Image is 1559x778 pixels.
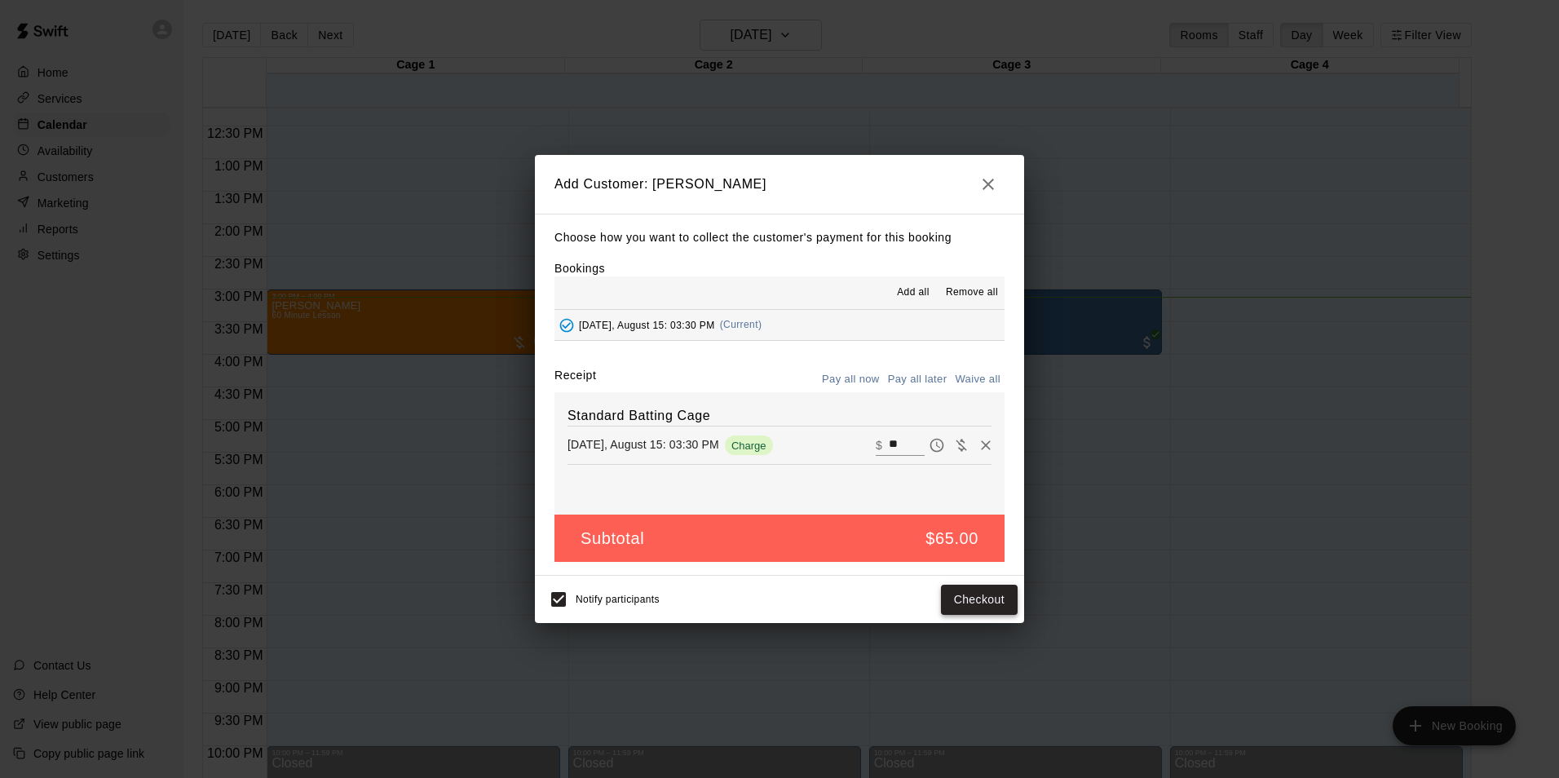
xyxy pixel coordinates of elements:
button: Pay all now [818,367,884,392]
span: Charge [725,440,773,452]
button: Pay all later [884,367,952,392]
h5: $65.00 [925,528,978,550]
p: $ [876,437,882,453]
button: Checkout [941,585,1018,615]
span: Waive payment [949,437,974,451]
h6: Standard Batting Cage [568,405,991,427]
span: Pay later [925,437,949,451]
span: Remove all [946,285,998,301]
label: Receipt [554,367,596,392]
span: Add all [897,285,930,301]
button: Waive all [951,367,1005,392]
span: (Current) [720,319,762,330]
span: [DATE], August 15: 03:30 PM [579,319,715,330]
button: Remove all [939,280,1005,306]
button: Add all [887,280,939,306]
p: Choose how you want to collect the customer's payment for this booking [554,228,1005,248]
button: Remove [974,433,998,458]
label: Bookings [554,262,605,275]
p: [DATE], August 15: 03:30 PM [568,436,719,453]
button: Added - Collect Payment [554,313,579,338]
h5: Subtotal [581,528,644,550]
span: Notify participants [576,595,660,606]
h2: Add Customer: [PERSON_NAME] [535,155,1024,214]
button: Added - Collect Payment[DATE], August 15: 03:30 PM(Current) [554,310,1005,340]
